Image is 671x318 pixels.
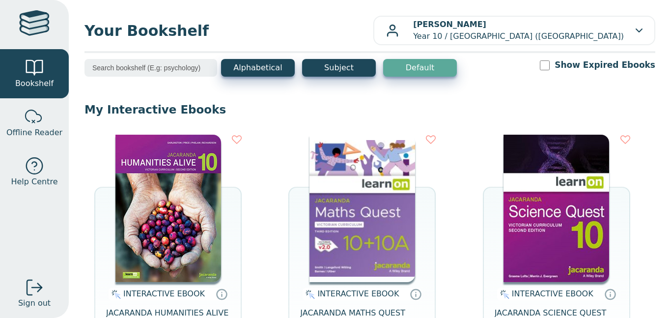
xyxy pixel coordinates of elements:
label: Show Expired Ebooks [555,59,655,71]
img: interactive.svg [109,289,121,300]
span: Bookshelf [15,78,54,89]
span: Sign out [18,297,51,309]
span: Your Bookshelf [84,20,373,42]
button: Alphabetical [221,59,295,77]
img: 73e64749-7c91-e911-a97e-0272d098c78b.jpg [115,135,221,282]
a: Interactive eBooks are accessed online via the publisher’s portal. They contain interactive resou... [216,288,227,300]
p: My Interactive Ebooks [84,102,655,117]
a: Interactive eBooks are accessed online via the publisher’s portal. They contain interactive resou... [410,288,421,300]
a: Interactive eBooks are accessed online via the publisher’s portal. They contain interactive resou... [604,288,616,300]
button: Default [383,59,457,77]
button: Subject [302,59,376,77]
input: Search bookshelf (E.g: psychology) [84,59,217,77]
img: interactive.svg [303,289,315,300]
button: [PERSON_NAME]Year 10 / [GEOGRAPHIC_DATA] ([GEOGRAPHIC_DATA]) [373,16,655,45]
b: [PERSON_NAME] [413,20,486,29]
img: 1499aa3b-a4b8-4611-837d-1f2651393c4c.jpg [309,135,415,282]
img: b7253847-5288-ea11-a992-0272d098c78b.jpg [503,135,609,282]
span: Offline Reader [6,127,62,139]
span: INTERACTIVE EBOOK [317,289,399,298]
p: Year 10 / [GEOGRAPHIC_DATA] ([GEOGRAPHIC_DATA]) [413,19,624,42]
img: interactive.svg [497,289,509,300]
span: INTERACTIVE EBOOK [512,289,593,298]
span: INTERACTIVE EBOOK [123,289,205,298]
span: Help Centre [11,176,57,188]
